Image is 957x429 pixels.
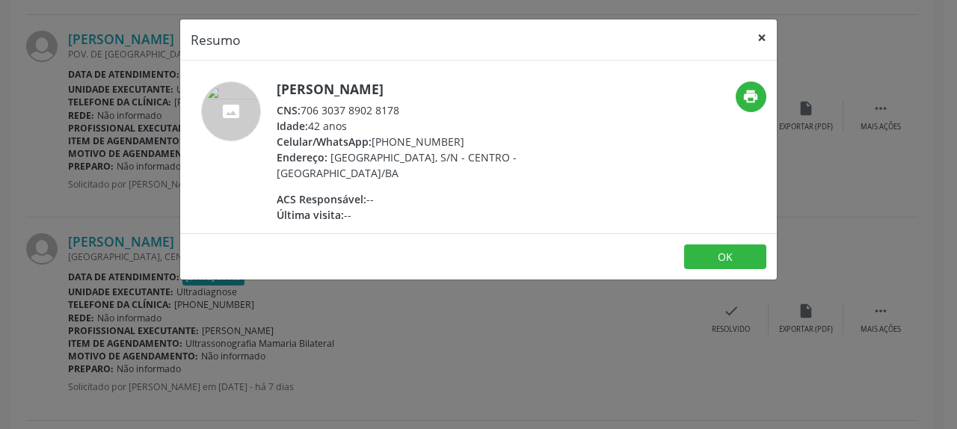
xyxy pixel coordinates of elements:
div: -- [277,207,567,223]
div: -- [277,191,567,207]
button: print [736,81,766,112]
div: 42 anos [277,118,567,134]
span: [GEOGRAPHIC_DATA], S/N - CENTRO - [GEOGRAPHIC_DATA]/BA [277,150,517,180]
div: 706 3037 8902 8178 [277,102,567,118]
button: Close [747,19,777,56]
span: CNS: [277,103,301,117]
span: Celular/WhatsApp: [277,135,372,149]
i: print [742,88,759,105]
span: Endereço: [277,150,327,164]
span: Última visita: [277,208,344,222]
span: Idade: [277,119,308,133]
h5: [PERSON_NAME] [277,81,567,97]
span: ACS Responsável: [277,192,366,206]
img: accompaniment [201,81,261,141]
h5: Resumo [191,30,241,49]
div: [PHONE_NUMBER] [277,134,567,149]
button: OK [684,244,766,270]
